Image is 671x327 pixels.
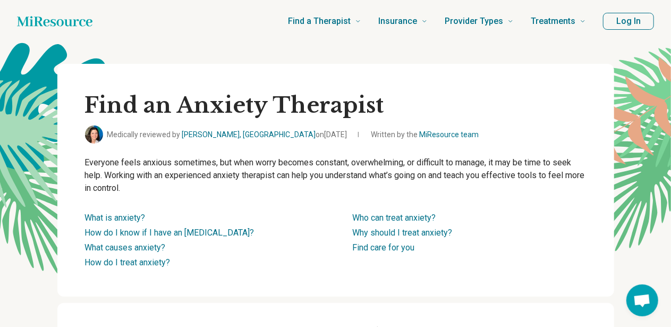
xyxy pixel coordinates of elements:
span: Written by the [371,129,479,140]
h1: Find an Anxiety Therapist [85,91,587,119]
div: Open chat [626,284,658,316]
a: MiResource team [420,130,479,139]
a: What causes anxiety? [85,242,166,253]
span: on [DATE] [316,130,347,139]
a: [PERSON_NAME], [GEOGRAPHIC_DATA] [182,130,316,139]
span: Provider Types [445,14,503,29]
p: Everyone feels anxious sometimes, but when worry becomes constant, overwhelming, or difficult to ... [85,156,587,195]
a: What is anxiety? [85,213,146,223]
span: Insurance [378,14,417,29]
a: Find care for you [353,242,415,253]
span: Find a Therapist [288,14,351,29]
a: Home page [17,11,92,32]
a: Who can treat anxiety? [353,213,436,223]
button: Log In [603,13,654,30]
a: How do I treat anxiety? [85,257,171,267]
a: Why should I treat anxiety? [353,228,453,238]
a: How do I know if I have an [MEDICAL_DATA]? [85,228,254,238]
span: Treatments [531,14,575,29]
span: Medically reviewed by [107,129,347,140]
